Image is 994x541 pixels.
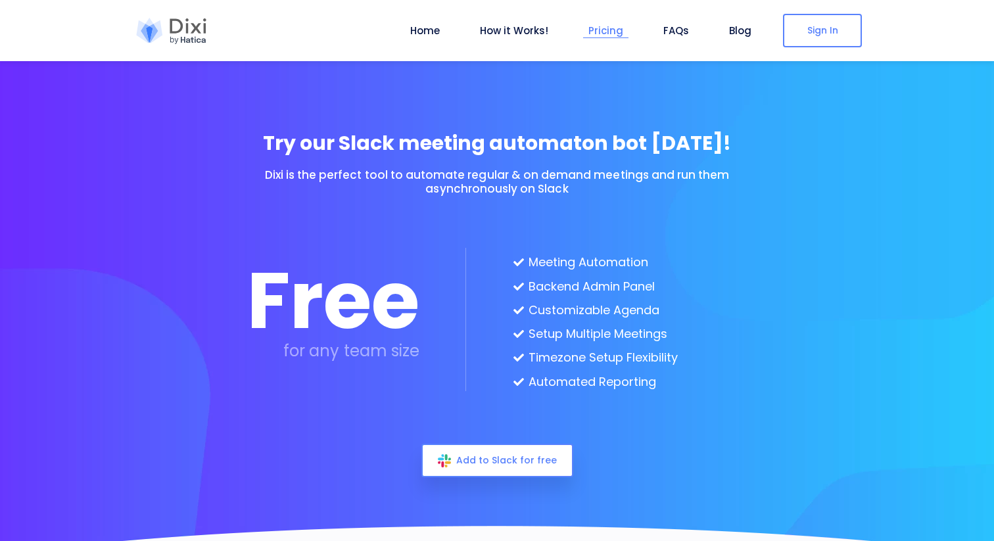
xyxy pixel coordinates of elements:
[475,23,554,38] a: How it Works!
[513,373,678,391] li: Automated Reporting
[513,301,678,319] li: Customizable Agenda
[247,343,419,359] h6: for any team size
[405,23,445,38] a: Home
[456,454,557,467] span: Add to Slack for free
[513,325,678,343] li: Setup Multiple Meetings
[583,23,628,38] a: Pricing
[513,277,678,296] li: Backend Admin Panel
[513,348,678,367] li: Timezone Setup Flexibility
[438,454,451,467] img: slack-icon
[421,444,573,477] a: Add to Slack for free
[247,131,747,155] h2: Try our Slack meeting automaton bot [DATE]!
[783,14,862,47] a: Sign In
[658,23,694,38] a: FAQs
[247,271,419,330] h3: Free
[513,253,678,271] li: Meeting Automation
[724,23,757,38] a: Blog
[247,168,747,195] h6: Dixi is the perfect tool to automate regular & on demand meetings and run them asynchronously on ...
